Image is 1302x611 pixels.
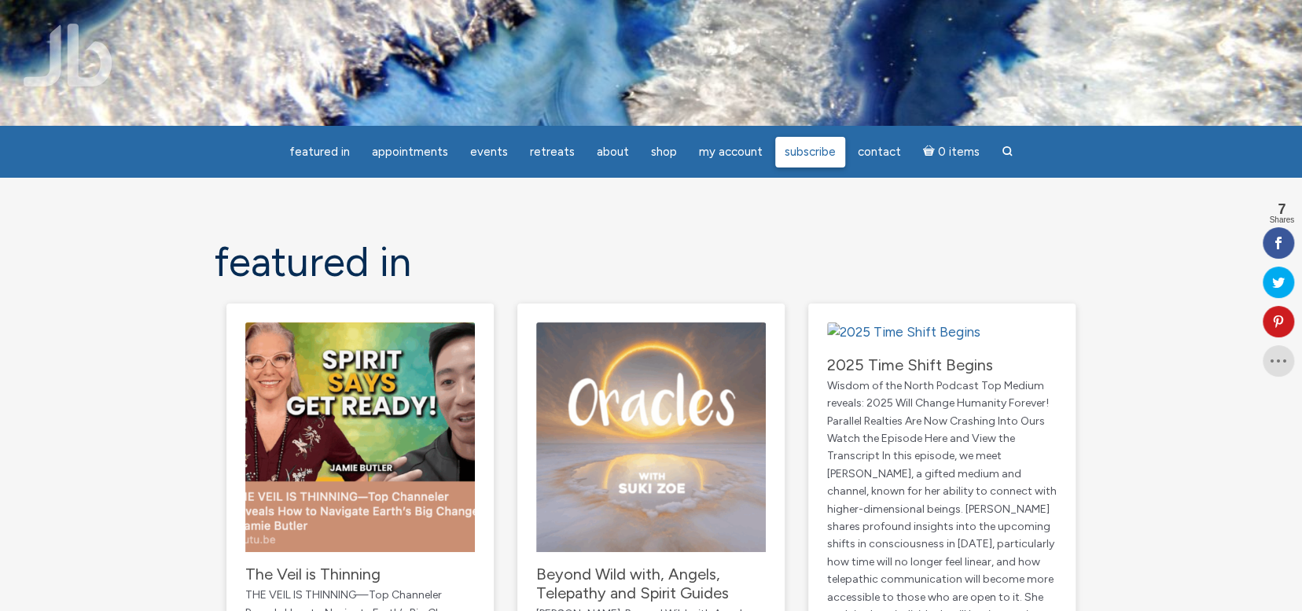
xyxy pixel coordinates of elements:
[362,137,458,167] a: Appointments
[848,137,910,167] a: Contact
[699,145,763,159] span: My Account
[530,145,575,159] span: Retreats
[24,24,112,86] img: Jamie Butler. The Everyday Medium
[651,145,677,159] span: Shop
[785,145,836,159] span: Subscribe
[536,565,729,602] a: Beyond Wild with, Angels, Telepathy and Spirit Guides
[775,137,845,167] a: Subscribe
[520,137,584,167] a: Retreats
[938,146,980,158] span: 0 items
[1269,216,1294,224] span: Shares
[1269,202,1294,216] span: 7
[536,322,766,552] img: Beyond Wild with, Angels, Telepathy and Spirit Guides
[858,145,901,159] span: Contact
[470,145,508,159] span: Events
[827,322,980,343] img: 2025 Time Shift Begins
[923,145,938,159] i: Cart
[914,135,989,167] a: Cart0 items
[461,137,517,167] a: Events
[245,565,381,583] a: The Veil is Thinning
[597,145,629,159] span: About
[690,137,772,167] a: My Account
[642,137,686,167] a: Shop
[245,322,475,552] img: The Veil is Thinning
[587,137,638,167] a: About
[289,145,350,159] span: featured in
[280,137,359,167] a: featured in
[827,355,993,374] a: 2025 Time Shift Begins
[372,145,448,159] span: Appointments
[215,240,1087,285] h1: featured in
